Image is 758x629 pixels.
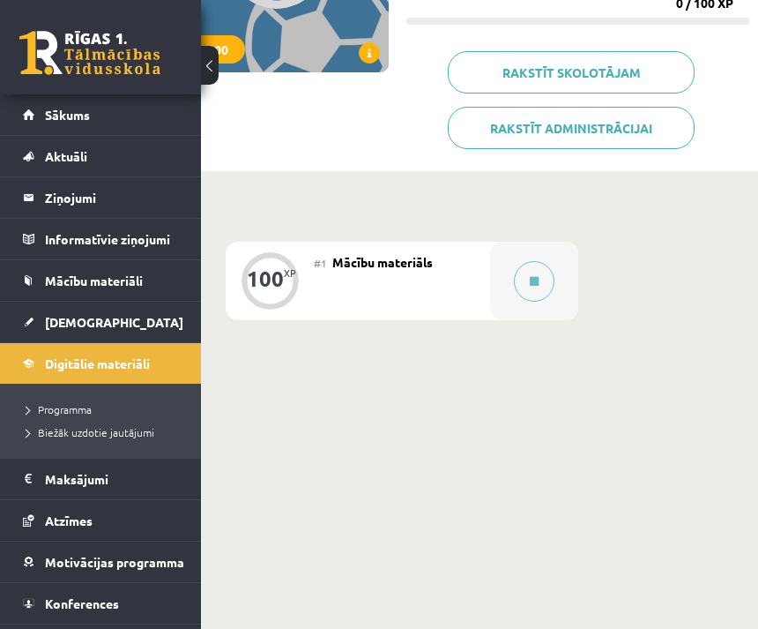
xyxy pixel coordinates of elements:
[19,31,160,75] a: Rīgas 1. Tālmācības vidusskola
[45,314,183,330] span: [DEMOGRAPHIC_DATA]
[23,94,179,135] a: Sākums
[26,425,154,439] span: Biežāk uzdotie jautājumi
[23,583,179,624] a: Konferences
[45,513,93,528] span: Atzīmes
[23,260,179,301] a: Mācību materiāli
[23,302,179,342] a: [DEMOGRAPHIC_DATA]
[23,219,179,259] a: Informatīvie ziņojumi
[45,219,179,259] legend: Informatīvie ziņojumi
[45,107,90,123] span: Sākums
[448,107,695,149] a: Rakstīt administrācijai
[284,268,296,278] div: XP
[172,35,245,64] div: XP 100
[45,148,87,164] span: Aktuāli
[26,402,92,416] span: Programma
[26,401,183,417] a: Programma
[45,554,184,570] span: Motivācijas programma
[23,500,179,541] a: Atzīmes
[23,542,179,582] a: Motivācijas programma
[23,136,179,176] a: Aktuāli
[45,459,179,499] legend: Maksājumi
[26,424,183,440] a: Biežāk uzdotie jautājumi
[332,254,433,270] span: Mācību materiāls
[45,356,150,371] span: Digitālie materiāli
[23,343,179,384] a: Digitālie materiāli
[45,595,119,611] span: Konferences
[314,256,327,270] span: #1
[23,177,179,218] a: Ziņojumi
[23,459,179,499] a: Maksājumi
[45,273,143,288] span: Mācību materiāli
[45,177,179,218] legend: Ziņojumi
[247,271,284,287] div: 100
[448,51,695,94] a: Rakstīt skolotājam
